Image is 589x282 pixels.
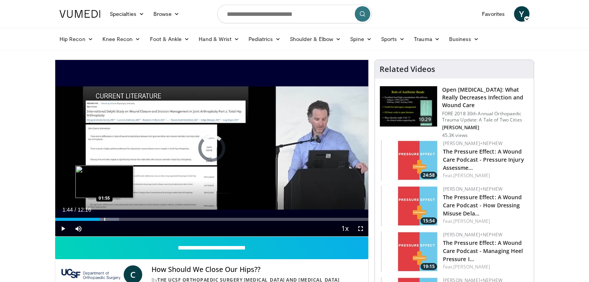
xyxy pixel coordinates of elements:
[145,31,194,47] a: Foot & Ankle
[381,231,439,272] a: 19:15
[381,231,439,272] img: 60a7b2e5-50df-40c4-868a-521487974819.150x105_q85_crop-smart_upscale.jpg
[55,31,98,47] a: Hip Recon
[381,140,439,181] a: 24:58
[75,166,133,198] img: image.jpeg
[443,193,522,217] a: The Pressure Effect: A Wound Care Podcast - How Dressing Misuse Dela…
[149,6,184,22] a: Browse
[443,231,502,238] a: [PERSON_NAME]+Nephew
[152,265,362,274] h4: How Should We Close Our Hips??
[380,86,437,126] img: ded7be61-cdd8-40fc-98a3-de551fea390e.150x105_q85_crop-smart_upscale.jpg
[98,31,145,47] a: Knee Recon
[443,239,523,263] a: The Pressure Effect: A Wound Care Podcast - Managing Heel Pressure I…
[453,172,490,179] a: [PERSON_NAME]
[514,6,529,22] a: Y
[442,86,529,109] h3: Open [MEDICAL_DATA]: What Really Decreases Infection and Wound Care
[477,6,509,22] a: Favorites
[381,186,439,226] img: 61e02083-5525-4adc-9284-c4ef5d0bd3c4.150x105_q85_crop-smart_upscale.jpg
[381,186,439,226] a: 15:54
[443,140,502,147] a: [PERSON_NAME]+Nephew
[78,207,91,213] span: 12:16
[453,263,490,270] a: [PERSON_NAME]
[353,221,368,236] button: Fullscreen
[415,116,434,123] span: 10:29
[420,263,437,270] span: 19:15
[376,31,410,47] a: Sports
[444,31,484,47] a: Business
[337,221,353,236] button: Playback Rate
[442,125,529,131] p: [PERSON_NAME]
[443,218,528,225] div: Feat.
[381,140,439,181] img: 2a658e12-bd38-46e9-9f21-8239cc81ed40.150x105_q85_crop-smart_upscale.jpg
[194,31,244,47] a: Hand & Wrist
[442,111,529,123] p: FORE 2018 30th Annual Orthopaedic Trauma Update: A Tale of Two Cities
[443,186,502,192] a: [PERSON_NAME]+Nephew
[285,31,346,47] a: Shoulder & Elbow
[346,31,376,47] a: Spine
[55,221,71,236] button: Play
[453,218,490,224] a: [PERSON_NAME]
[442,132,468,138] p: 45.3K views
[409,31,444,47] a: Trauma
[443,148,524,171] a: The Pressure Effect: A Wound Care Podcast - Pressure Injury Assessme…
[71,221,86,236] button: Mute
[443,263,528,270] div: Feat.
[380,65,435,74] h4: Related Videos
[244,31,285,47] a: Pediatrics
[55,60,368,237] video-js: Video Player
[60,10,100,18] img: VuMedi Logo
[443,172,528,179] div: Feat.
[217,5,372,23] input: Search topics, interventions
[62,207,73,213] span: 1:44
[420,217,437,224] span: 15:54
[380,86,529,138] a: 10:29 Open [MEDICAL_DATA]: What Really Decreases Infection and Wound Care FORE 2018 30th Annual O...
[55,218,368,221] div: Progress Bar
[75,207,76,213] span: /
[105,6,149,22] a: Specialties
[420,172,437,179] span: 24:58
